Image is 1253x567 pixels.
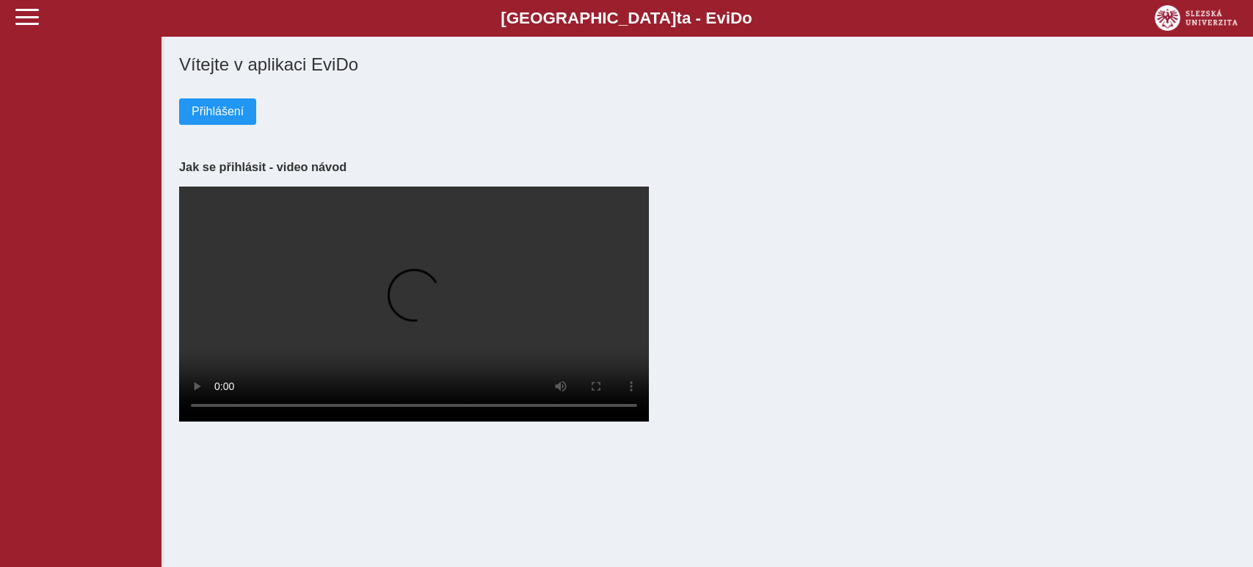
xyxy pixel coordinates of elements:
span: Přihlášení [192,105,244,118]
span: D [730,9,742,27]
span: t [676,9,681,27]
span: o [742,9,752,27]
video: Your browser does not support the video tag. [179,187,649,422]
img: logo_web_su.png [1155,5,1238,31]
b: [GEOGRAPHIC_DATA] a - Evi [44,9,1209,28]
h3: Jak se přihlásit - video návod [179,160,1235,174]
h1: Vítejte v aplikaci EviDo [179,54,1235,75]
button: Přihlášení [179,98,256,125]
